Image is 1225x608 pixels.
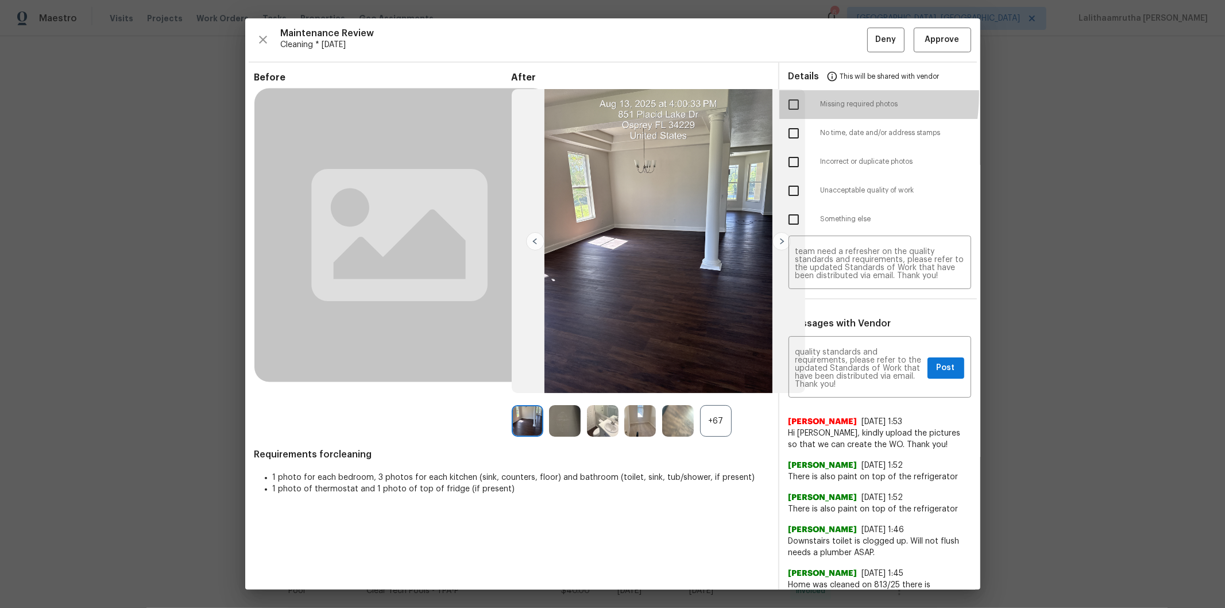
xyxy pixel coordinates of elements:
span: Requirements for cleaning [254,449,769,460]
span: [DATE] 1:46 [862,526,905,534]
span: [PERSON_NAME] [789,416,857,428]
li: 1 photo for each bedroom, 3 photos for each kitchen (sink, counters, floor) and bathroom (toilet,... [273,472,769,483]
div: Unacceptable quality of work [779,176,980,205]
span: Details [789,63,820,90]
span: Incorrect or duplicate photos [821,157,971,167]
span: Messages with Vendor [789,319,891,328]
div: +67 [700,405,732,437]
div: Missing required photos [779,90,980,119]
div: No time, date and/or address stamps [779,119,980,148]
span: There is also paint on top of the refrigerator [789,503,971,515]
img: left-chevron-button-url [526,232,544,251]
span: No time, date and/or address stamps [821,128,971,138]
span: Unacceptable quality of work [821,186,971,195]
span: [DATE] 1:52 [862,494,903,502]
span: Hi [PERSON_NAME], kindly upload the pictures so that we can create the WO. Thank you! [789,428,971,451]
span: [DATE] 1:52 [862,461,903,470]
div: Incorrect or duplicate photos [779,148,980,176]
span: Before [254,72,512,83]
button: Deny [867,28,905,52]
span: Cleaning * [DATE] [281,39,867,51]
span: Approve [925,33,960,47]
textarea: Maintenance Audit Team: Hello! Unfortunately, this cleaning visit completed on [DATE] has been de... [795,248,964,280]
span: [PERSON_NAME] [789,568,857,579]
span: This will be shared with vendor [840,63,940,90]
span: [DATE] 1:45 [862,569,904,578]
span: [PERSON_NAME] [789,524,857,536]
div: Something else [779,205,980,234]
li: 1 photo of thermostat and 1 photo of top of fridge (if present) [273,483,769,495]
span: Downstairs toilet is clogged up. Will not flush needs a plumber ASAP. [789,536,971,559]
span: Something else [821,214,971,224]
textarea: Maintenance Audit Team: Hello! Unfortunately, this cleaning visit completed on [DATE] has been de... [795,348,923,388]
span: [DATE] 1:53 [862,418,903,426]
button: Approve [914,28,971,52]
span: [PERSON_NAME] [789,492,857,503]
button: Post [928,357,964,379]
span: Maintenance Review [281,28,867,39]
span: Missing required photos [821,99,971,109]
span: Deny [875,33,896,47]
span: Post [937,361,955,375]
img: right-chevron-button-url [772,232,791,251]
span: There is also paint on top of the refrigerator [789,471,971,483]
span: [PERSON_NAME] [789,460,857,471]
span: After [512,72,769,83]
